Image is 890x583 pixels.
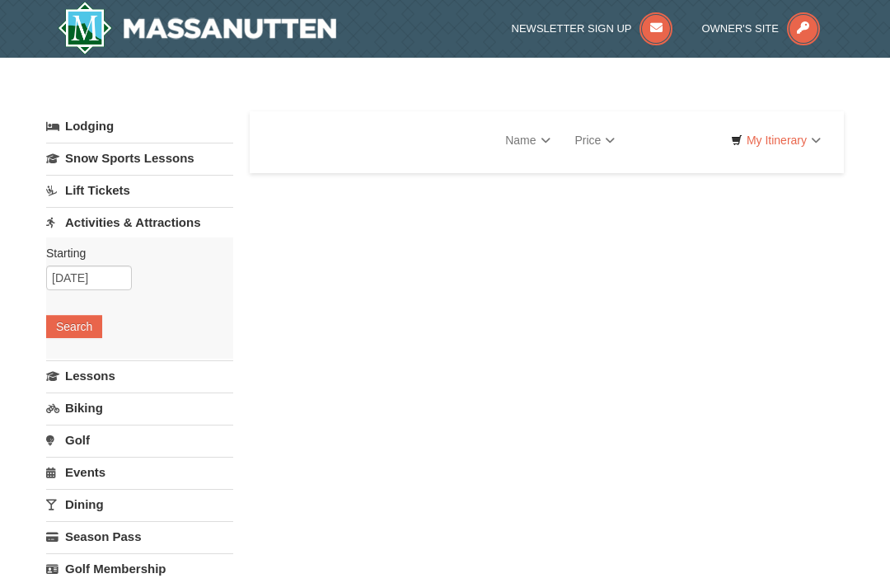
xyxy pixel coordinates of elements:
[46,457,233,487] a: Events
[46,315,102,338] button: Search
[720,128,831,153] a: My Itinerary
[46,245,221,261] label: Starting
[493,124,562,157] a: Name
[46,207,233,237] a: Activities & Attractions
[512,22,673,35] a: Newsletter Sign Up
[46,143,233,173] a: Snow Sports Lessons
[46,393,233,423] a: Biking
[46,489,233,520] a: Dining
[46,425,233,455] a: Golf
[701,22,779,35] span: Owner's Site
[58,2,336,54] a: Massanutten Resort
[46,175,233,205] a: Lift Tickets
[46,111,233,141] a: Lodging
[701,22,820,35] a: Owner's Site
[563,124,628,157] a: Price
[512,22,632,35] span: Newsletter Sign Up
[46,360,233,391] a: Lessons
[46,521,233,552] a: Season Pass
[58,2,336,54] img: Massanutten Resort Logo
